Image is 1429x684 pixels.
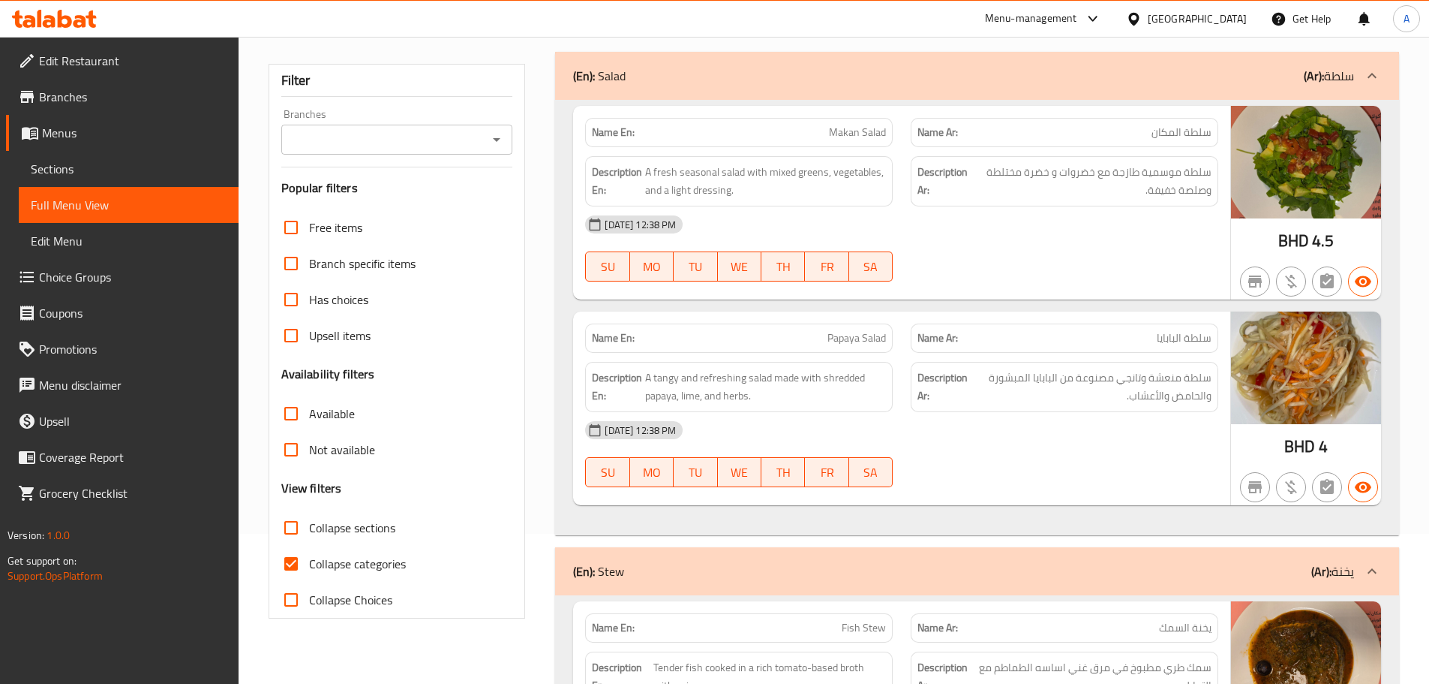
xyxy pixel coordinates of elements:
[39,304,227,322] span: Coupons
[1240,267,1270,297] button: Not branch specific item
[761,457,805,487] button: TH
[31,196,227,214] span: Full Menu View
[585,252,629,282] button: SU
[592,369,642,405] strong: Description En:
[281,65,513,97] div: Filter
[309,405,355,423] span: Available
[1312,226,1334,255] span: 4.5
[1151,125,1211,140] span: سلطة المكان
[47,526,70,545] span: 1.0.0
[6,43,239,79] a: Edit Restaurant
[849,457,893,487] button: SA
[39,88,227,106] span: Branches
[855,462,887,484] span: SA
[309,291,368,309] span: Has choices
[917,369,968,405] strong: Description Ar:
[985,10,1077,28] div: Menu-management
[767,462,799,484] span: TH
[761,252,805,282] button: TH
[592,125,635,140] strong: Name En:
[1312,267,1342,297] button: Not has choices
[592,620,635,636] strong: Name En:
[281,480,342,497] h3: View filters
[39,448,227,466] span: Coverage Report
[8,551,77,571] span: Get support on:
[767,256,799,278] span: TH
[636,462,668,484] span: MO
[6,403,239,439] a: Upsell
[973,163,1211,200] span: سلطة موسمية طازجة مع خضروات و خضرة مختلطة وصلصة خفيفة.
[680,462,711,484] span: TU
[842,620,886,636] span: Fish Stew
[1159,620,1211,636] span: يخنة السمك
[573,562,624,580] p: Stew
[1157,330,1211,346] span: سلطة البابايا
[19,151,239,187] a: Sections
[1348,267,1378,297] button: Available
[674,252,717,282] button: TU
[281,366,375,383] h3: Availability filters
[309,327,371,345] span: Upsell items
[6,259,239,295] a: Choice Groups
[724,256,755,278] span: WE
[19,223,239,259] a: Edit Menu
[42,124,227,142] span: Menus
[1311,562,1354,580] p: يخنة
[645,163,886,200] span: A fresh seasonal salad with mixed greens, vegetables, and a light dressing.
[6,295,239,331] a: Coupons
[6,439,239,475] a: Coverage Report
[39,412,227,430] span: Upsell
[281,179,513,197] h3: Popular filters
[1276,472,1306,502] button: Purchased item
[309,218,362,237] span: Free items
[592,163,642,200] strong: Description En:
[555,547,1399,595] div: (En): Stew(Ar):يخنة
[971,369,1211,405] span: سلطة منعشة وتانجي مصنوعة من البابايا المبشورة والحامض والأعشاب.
[827,330,886,346] span: Papaya Salad
[486,129,507,150] button: Open
[1240,472,1270,502] button: Not branch specific item
[6,331,239,367] a: Promotions
[31,160,227,178] span: Sections
[849,252,893,282] button: SA
[917,620,958,636] strong: Name Ar:
[674,457,717,487] button: TU
[599,423,682,438] span: [DATE] 12:38 PM
[1304,65,1324,87] b: (Ar):
[724,462,755,484] span: WE
[636,256,668,278] span: MO
[585,457,629,487] button: SU
[8,526,44,545] span: Version:
[39,340,227,358] span: Promotions
[805,252,848,282] button: FR
[1403,11,1409,27] span: A
[811,256,842,278] span: FR
[1312,472,1342,502] button: Not has choices
[309,591,392,609] span: Collapse Choices
[1278,226,1309,255] span: BHD
[555,52,1399,100] div: (En): Salad(Ar):سلطة
[680,256,711,278] span: TU
[309,255,416,273] span: Branch specific items
[592,256,623,278] span: SU
[917,163,970,200] strong: Description Ar:
[6,475,239,511] a: Grocery Checklist
[1276,267,1306,297] button: Purchased item
[8,566,103,586] a: Support.OpsPlatform
[1231,312,1381,424] img: 2_Papaya_Salad638938350241805840.jpg
[1231,106,1381,218] img: 1_Makan_Salad638938350212970845.jpg
[573,67,626,85] p: Salad
[573,560,595,583] b: (En):
[917,330,958,346] strong: Name Ar:
[573,65,595,87] b: (En):
[1319,432,1328,461] span: 4
[718,252,761,282] button: WE
[592,330,635,346] strong: Name En:
[6,115,239,151] a: Menus
[1148,11,1247,27] div: [GEOGRAPHIC_DATA]
[555,100,1399,535] div: (En): Salad(Ar):سلطة
[39,484,227,502] span: Grocery Checklist
[309,555,406,573] span: Collapse categories
[829,125,886,140] span: Makan Salad
[19,187,239,223] a: Full Menu View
